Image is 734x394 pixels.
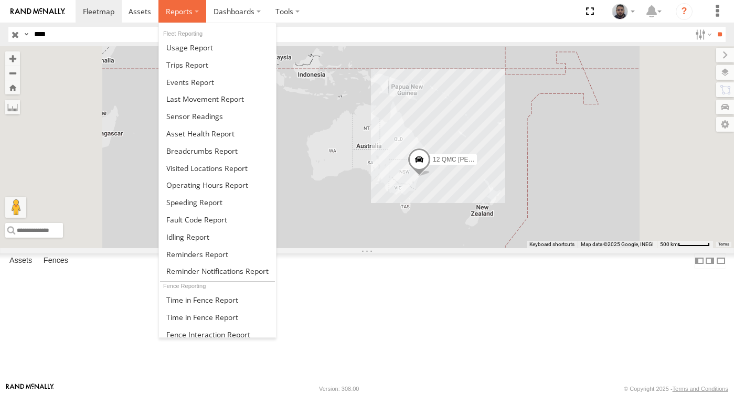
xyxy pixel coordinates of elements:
label: Dock Summary Table to the Left [694,253,705,269]
a: Visited Locations Report [159,159,276,177]
div: Mostafa Aly [608,4,639,19]
span: 12 QMC [PERSON_NAME] [433,156,510,164]
button: Drag Pegman onto the map to open Street View [5,197,26,218]
button: Zoom Home [5,80,20,94]
label: Fences [38,254,73,269]
i: ? [676,3,693,20]
a: Fence Interaction Report [159,326,276,343]
a: Trips Report [159,56,276,73]
a: Reminders Report [159,246,276,263]
label: Search Filter Options [691,27,714,42]
label: Assets [4,254,37,269]
div: Version: 308.00 [319,386,359,392]
span: 500 km [660,241,678,247]
label: Map Settings [716,117,734,132]
a: Usage Report [159,39,276,56]
button: Map Scale: 500 km per 57 pixels [657,241,713,248]
a: Fault Code Report [159,211,276,228]
button: Zoom in [5,51,20,66]
a: Terms and Conditions [673,386,728,392]
button: Zoom out [5,66,20,80]
a: Time in Fences Report [159,291,276,308]
label: Hide Summary Table [716,253,726,269]
label: Search Query [22,27,30,42]
a: Terms (opens in new tab) [718,242,729,246]
label: Dock Summary Table to the Right [705,253,715,269]
a: Sensor Readings [159,108,276,125]
a: Fleet Speed Report [159,194,276,211]
div: © Copyright 2025 - [624,386,728,392]
a: Asset Operating Hours Report [159,176,276,194]
label: Measure [5,100,20,114]
a: Asset Health Report [159,125,276,142]
img: rand-logo.svg [10,8,65,15]
a: Service Reminder Notifications Report [159,263,276,280]
a: Idling Report [159,228,276,246]
a: Breadcrumbs Report [159,142,276,159]
a: Full Events Report [159,73,276,91]
a: Time in Fences Report [159,308,276,326]
button: Keyboard shortcuts [529,241,575,248]
a: Visit our Website [6,384,54,394]
a: Last Movement Report [159,90,276,108]
span: Map data ©2025 Google, INEGI [581,241,654,247]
